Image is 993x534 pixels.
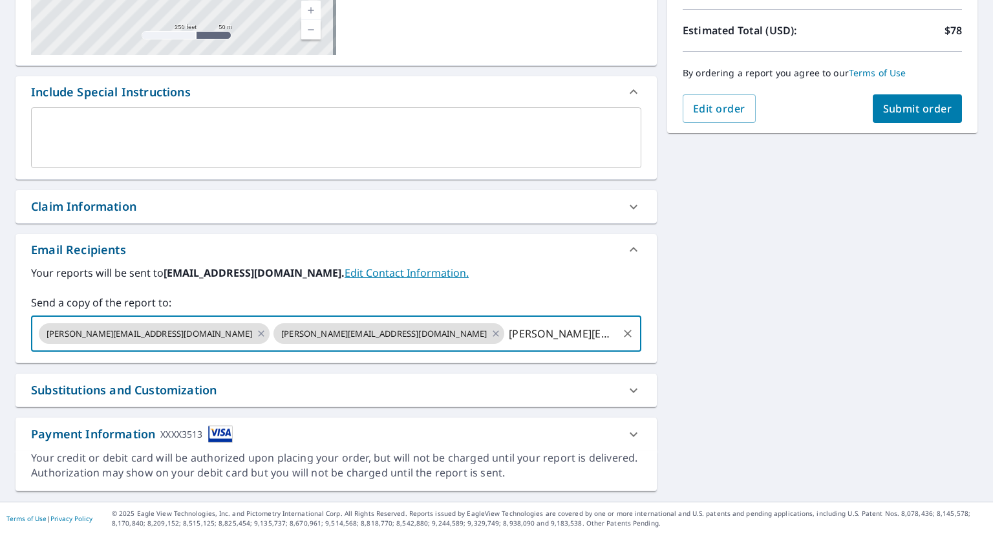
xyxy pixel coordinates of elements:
[16,374,657,407] div: Substitutions and Customization
[345,266,469,280] a: EditContactInfo
[50,514,92,523] a: Privacy Policy
[693,101,745,116] span: Edit order
[273,328,495,340] span: [PERSON_NAME][EMAIL_ADDRESS][DOMAIN_NAME]
[16,76,657,107] div: Include Special Instructions
[16,418,657,451] div: Payment InformationXXXX3513cardImage
[301,20,321,39] a: Current Level 17, Zoom Out
[301,1,321,20] a: Current Level 17, Zoom In
[160,425,202,443] div: XXXX3513
[683,67,962,79] p: By ordering a report you agree to our
[39,328,260,340] span: [PERSON_NAME][EMAIL_ADDRESS][DOMAIN_NAME]
[31,425,233,443] div: Payment Information
[849,67,906,79] a: Terms of Use
[273,323,504,344] div: [PERSON_NAME][EMAIL_ADDRESS][DOMAIN_NAME]
[208,425,233,443] img: cardImage
[683,23,822,38] p: Estimated Total (USD):
[31,295,641,310] label: Send a copy of the report to:
[39,323,270,344] div: [PERSON_NAME][EMAIL_ADDRESS][DOMAIN_NAME]
[619,325,637,343] button: Clear
[16,190,657,223] div: Claim Information
[164,266,345,280] b: [EMAIL_ADDRESS][DOMAIN_NAME].
[6,515,92,522] p: |
[31,265,641,281] label: Your reports will be sent to
[31,381,217,399] div: Substitutions and Customization
[31,198,136,215] div: Claim Information
[683,94,756,123] button: Edit order
[16,234,657,265] div: Email Recipients
[6,514,47,523] a: Terms of Use
[31,83,191,101] div: Include Special Instructions
[873,94,963,123] button: Submit order
[112,509,987,528] p: © 2025 Eagle View Technologies, Inc. and Pictometry International Corp. All Rights Reserved. Repo...
[31,451,641,480] div: Your credit or debit card will be authorized upon placing your order, but will not be charged unt...
[945,23,962,38] p: $78
[31,241,126,259] div: Email Recipients
[883,101,952,116] span: Submit order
